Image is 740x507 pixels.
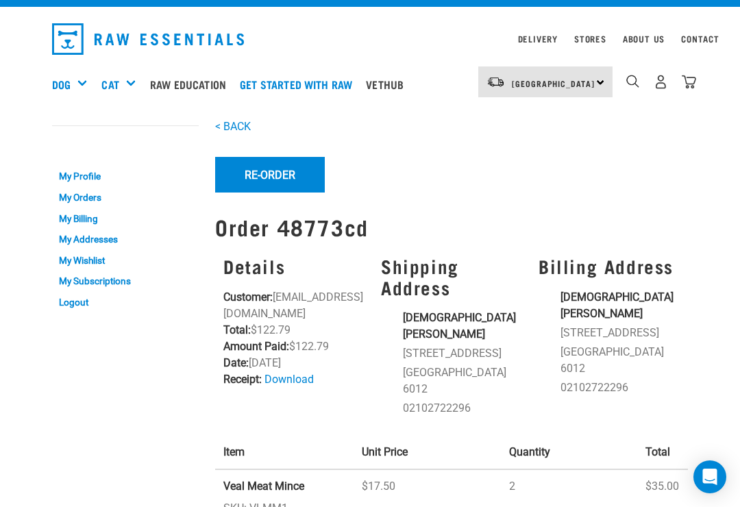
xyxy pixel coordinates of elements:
img: Raw Essentials Logo [52,23,244,55]
a: About Us [623,36,665,41]
a: < BACK [215,120,251,133]
img: user.png [654,75,668,89]
strong: Amount Paid: [223,340,289,353]
a: Raw Education [147,57,236,112]
a: Logout [52,292,199,313]
li: [STREET_ADDRESS] [403,345,522,362]
a: My Subscriptions [52,271,199,293]
th: Unit Price [354,436,501,469]
a: My Orders [52,187,199,208]
li: [STREET_ADDRESS] [560,325,680,341]
strong: Veal Meat Mince [223,480,304,493]
strong: Date: [223,356,249,369]
a: Get started with Raw [236,57,362,112]
th: Total [637,436,688,469]
li: 02102722296 [403,400,522,417]
strong: Customer: [223,290,273,304]
a: Vethub [362,57,414,112]
li: [GEOGRAPHIC_DATA] 6012 [403,364,522,397]
strong: Receipt: [223,373,262,386]
a: Contact [681,36,719,41]
a: Cat [101,76,119,92]
li: [GEOGRAPHIC_DATA] 6012 [560,344,680,377]
a: My Addresses [52,229,199,250]
a: Download [264,373,314,386]
div: [EMAIL_ADDRESS][DOMAIN_NAME] $122.79 $122.79 [DATE] [215,247,373,428]
li: 02102722296 [560,380,680,396]
img: home-icon@2x.png [682,75,696,89]
a: Stores [574,36,606,41]
button: Re-Order [215,157,325,193]
strong: [DEMOGRAPHIC_DATA][PERSON_NAME] [403,311,516,341]
img: van-moving.png [486,76,505,88]
h3: Shipping Address [381,256,522,297]
img: home-icon-1@2x.png [626,75,639,88]
strong: [DEMOGRAPHIC_DATA][PERSON_NAME] [560,290,674,320]
a: My Account [52,139,119,145]
a: Dog [52,76,71,92]
th: Quantity [501,436,637,469]
th: Item [215,436,354,469]
span: [GEOGRAPHIC_DATA] [512,81,595,86]
h1: Order 48773cd [215,214,688,239]
strong: Total: [223,323,251,336]
h3: Details [223,256,365,277]
h3: Billing Address [539,256,680,277]
nav: dropdown navigation [41,18,699,60]
a: Delivery [518,36,558,41]
a: My Billing [52,208,199,230]
a: My Wishlist [52,250,199,271]
a: My Profile [52,166,199,188]
div: Open Intercom Messenger [693,460,726,493]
